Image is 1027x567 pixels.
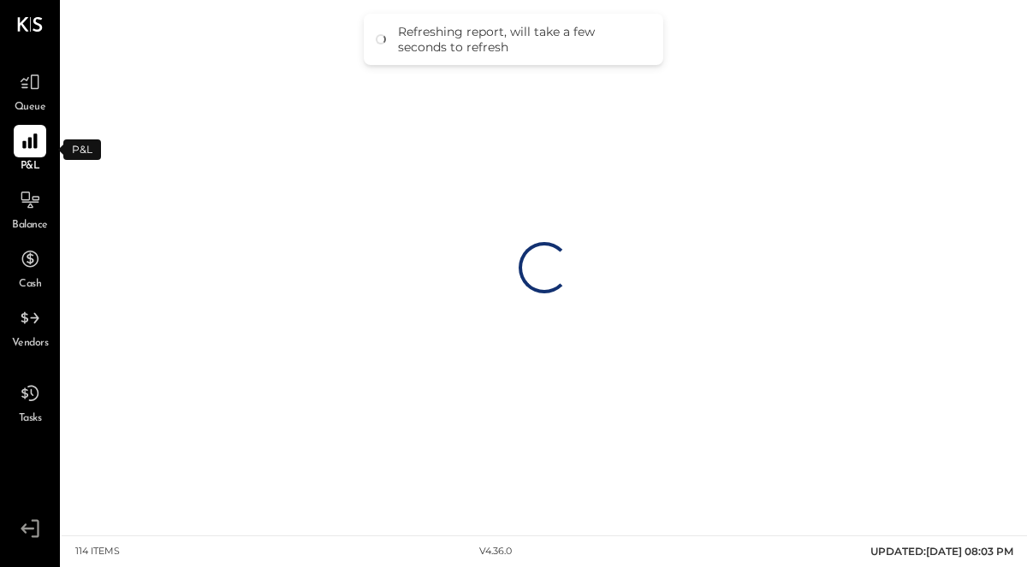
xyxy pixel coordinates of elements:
a: Cash [1,243,59,292]
a: Vendors [1,302,59,351]
span: Balance [12,218,48,233]
div: 114 items [75,545,120,558]
a: Queue [1,66,59,115]
span: Tasks [19,411,42,427]
a: Tasks [1,377,59,427]
div: P&L [63,139,101,160]
a: Balance [1,184,59,233]
span: Queue [15,100,46,115]
span: P&L [21,159,40,174]
div: Refreshing report, will take a few seconds to refresh [398,24,646,55]
span: UPDATED: [DATE] 08:03 PM [870,545,1013,558]
a: P&L [1,125,59,174]
span: Cash [19,277,41,292]
span: Vendors [12,336,49,351]
div: v 4.36.0 [479,545,512,558]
